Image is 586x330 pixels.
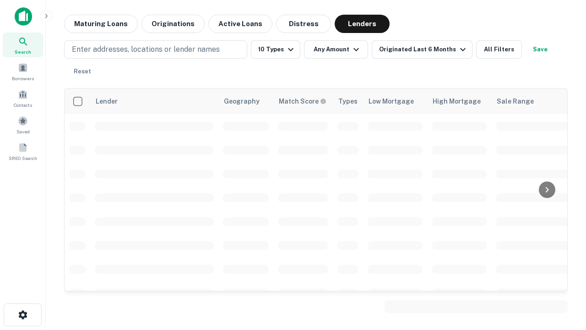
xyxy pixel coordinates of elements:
span: Contacts [14,101,32,109]
span: Borrowers [12,75,34,82]
h6: Match Score [279,96,325,106]
img: capitalize-icon.png [15,7,32,26]
div: Capitalize uses an advanced AI algorithm to match your search with the best lender. The match sco... [279,96,326,106]
button: Save your search to get updates of matches that match your search criteria. [526,40,555,59]
button: Any Amount [304,40,368,59]
button: Originations [141,15,205,33]
button: Enter addresses, locations or lender names [64,40,247,59]
th: Lender [90,88,218,114]
th: Types [333,88,363,114]
div: Types [338,96,358,107]
th: High Mortgage [427,88,491,114]
a: Contacts [3,86,43,110]
button: 10 Types [251,40,300,59]
button: Originated Last 6 Months [372,40,472,59]
th: Geography [218,88,273,114]
div: Sale Range [497,96,534,107]
span: SREO Search [9,154,37,162]
th: Sale Range [491,88,574,114]
div: Low Mortgage [369,96,414,107]
button: Distress [276,15,331,33]
button: Maturing Loans [64,15,138,33]
div: Lender [96,96,118,107]
button: All Filters [476,40,522,59]
button: Lenders [335,15,390,33]
button: Active Loans [208,15,272,33]
iframe: Chat Widget [540,227,586,271]
span: Saved [16,128,30,135]
div: High Mortgage [433,96,481,107]
a: Search [3,33,43,57]
span: Search [15,48,31,55]
th: Low Mortgage [363,88,427,114]
a: Borrowers [3,59,43,84]
div: Geography [224,96,260,107]
a: SREO Search [3,139,43,164]
button: Reset [68,62,97,81]
a: Saved [3,112,43,137]
th: Capitalize uses an advanced AI algorithm to match your search with the best lender. The match sco... [273,88,333,114]
p: Enter addresses, locations or lender names [72,44,220,55]
div: Originated Last 6 Months [379,44,468,55]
